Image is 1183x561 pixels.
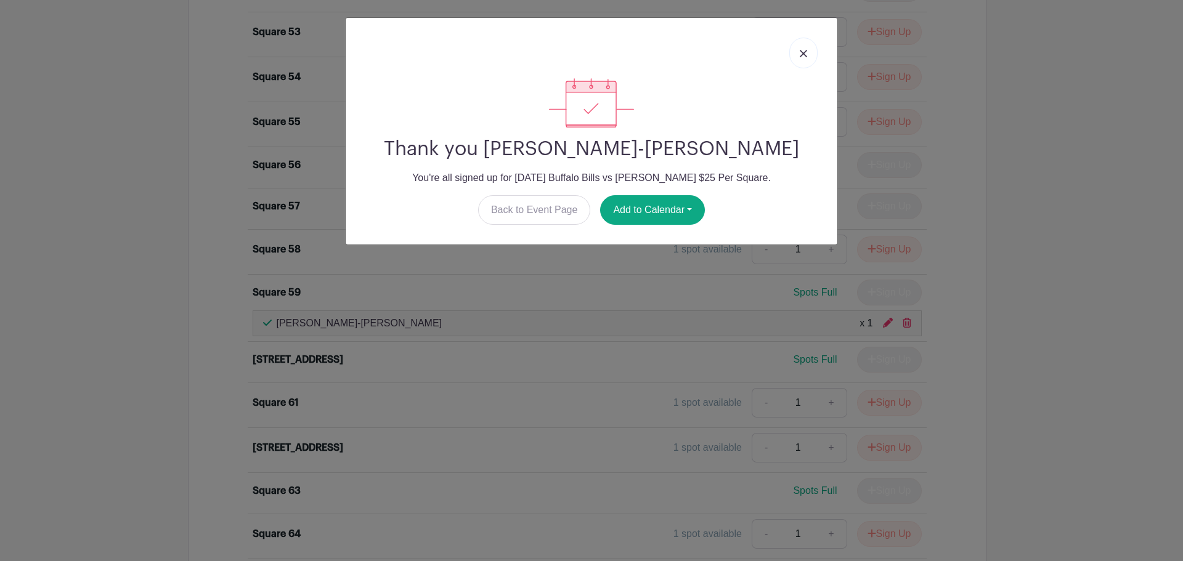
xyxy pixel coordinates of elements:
[549,78,634,127] img: signup_complete-c468d5dda3e2740ee63a24cb0ba0d3ce5d8a4ecd24259e683200fb1569d990c8.svg
[800,50,807,57] img: close_button-5f87c8562297e5c2d7936805f587ecaba9071eb48480494691a3f1689db116b3.svg
[478,195,591,225] a: Back to Event Page
[356,137,827,161] h2: Thank you [PERSON_NAME]-[PERSON_NAME]
[600,195,705,225] button: Add to Calendar
[356,171,827,185] p: You're all signed up for [DATE] Buffalo Bills vs [PERSON_NAME] $25 Per Square.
